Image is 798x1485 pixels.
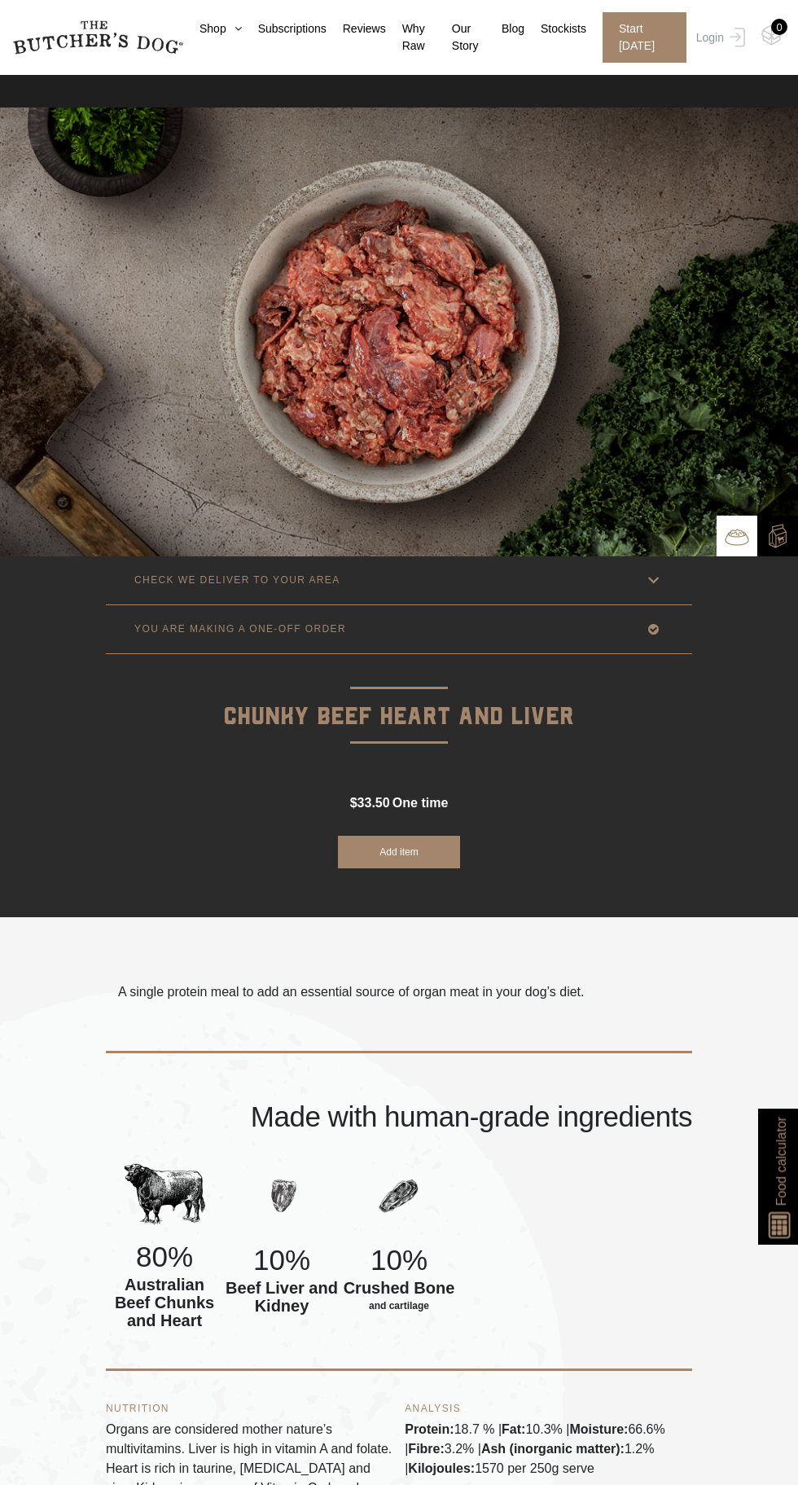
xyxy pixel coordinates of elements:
[405,1404,692,1413] h5: ANALYSIS
[106,654,692,736] p: Chunky Beef Heart and Liver
[340,1245,458,1275] h4: 10%
[134,574,340,586] p: CHECK WE DELIVER TO YOUR AREA
[134,623,346,635] p: YOU ARE MAKING A ONE-OFF ORDER
[392,796,448,810] span: one time
[106,1241,223,1272] h4: 80%
[771,1117,791,1206] span: Food calculator
[725,525,749,549] img: TBD_Bowl.png
[405,1422,454,1436] b: Protein:
[249,1163,314,1228] img: TBD_Beef-Heart.png
[692,12,745,63] a: Login
[761,24,782,46] img: TBD_Cart-Empty.png
[569,1422,628,1436] b: Moisture:
[106,605,692,653] a: YOU ARE MAKING A ONE-OFF ORDER
[242,20,327,37] a: Subscriptions
[524,20,586,37] a: Stockists
[118,982,585,1002] p: A single protein meal to add an essential source of organ meat in your dog’s diet.
[357,796,390,810] span: 33.50
[408,1442,444,1456] b: Fibre:
[366,1163,432,1228] img: TBD_Beef-Liver.png
[338,836,460,868] button: Add item
[223,1279,340,1315] h6: Beef Liver and Kidney
[771,19,787,35] div: 0
[223,1245,340,1275] h4: 10%
[603,12,686,63] span: Start [DATE]
[106,556,692,604] a: CHECK WE DELIVER TO YOUR AREA
[124,1163,205,1225] img: Beef-icon.png
[183,20,242,37] a: Shop
[340,1297,458,1315] span: and cartilage
[502,1422,525,1436] b: Fat:
[765,524,790,548] img: TBD_Build-A-Box-2.png
[106,1404,393,1413] h5: NUTRITION
[106,1276,223,1329] h6: Australian Beef Chunks and Heart
[106,1102,692,1131] h4: Made with human-grade ingredients
[350,796,357,810] span: $
[586,12,692,63] a: Start [DATE]
[340,1279,458,1315] h6: Crushed Bone
[485,20,524,37] a: Blog
[408,1461,475,1475] b: Kilojoules:
[481,1442,625,1456] b: Ash (inorganic matter):
[327,20,386,37] a: Reviews
[436,20,485,55] a: Our Story
[386,20,436,55] a: Why Raw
